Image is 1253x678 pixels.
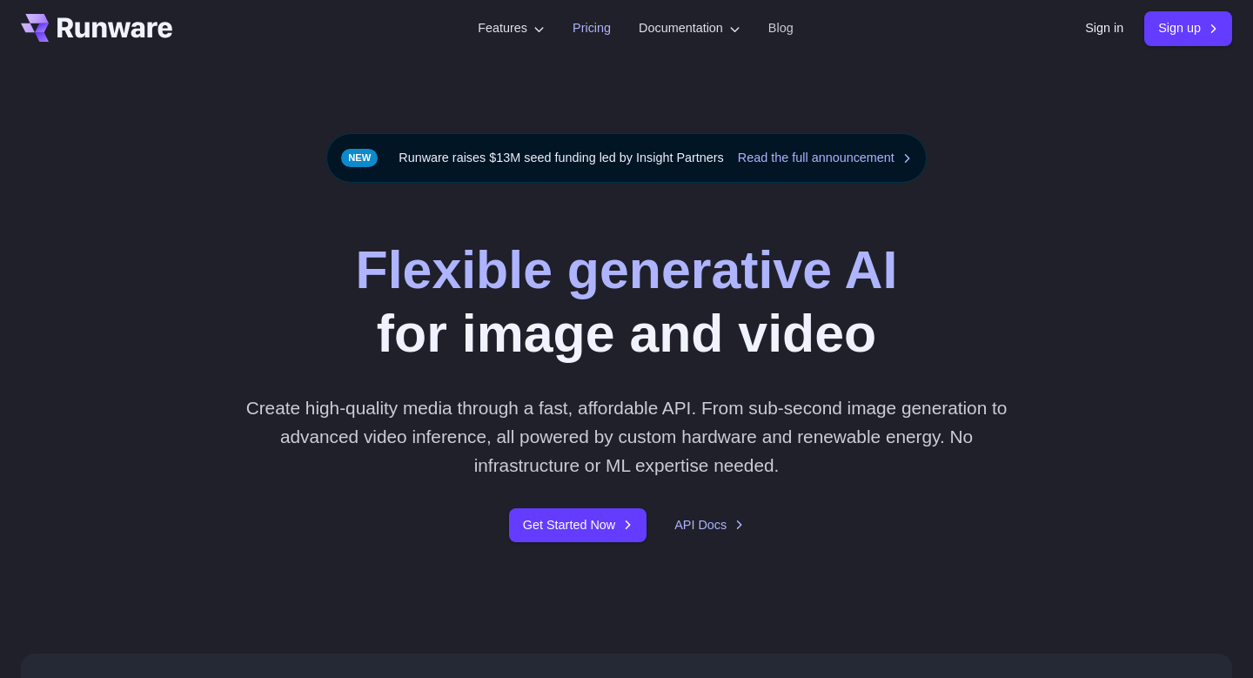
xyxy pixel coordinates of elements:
a: Get Started Now [509,508,647,542]
div: Runware raises $13M seed funding led by Insight Partners [326,133,927,183]
label: Documentation [639,18,740,38]
strong: Flexible generative AI [356,240,898,299]
a: Sign in [1085,18,1123,38]
label: Features [478,18,545,38]
a: Sign up [1144,11,1232,45]
a: API Docs [674,515,744,535]
h1: for image and video [356,238,898,366]
a: Go to / [21,14,172,42]
a: Blog [768,18,794,38]
p: Create high-quality media through a fast, affordable API. From sub-second image generation to adv... [239,393,1015,480]
a: Read the full announcement [738,148,912,168]
a: Pricing [573,18,611,38]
